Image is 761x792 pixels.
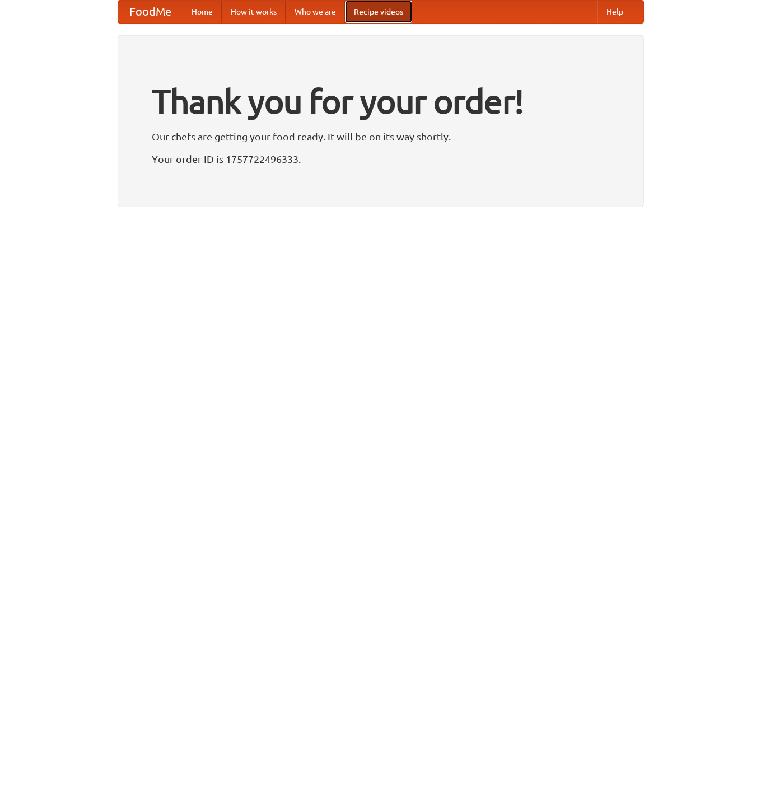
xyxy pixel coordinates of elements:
[597,1,632,23] a: Help
[286,1,345,23] a: Who we are
[222,1,286,23] a: How it works
[152,128,610,145] p: Our chefs are getting your food ready. It will be on its way shortly.
[183,1,222,23] a: Home
[152,74,610,128] h1: Thank you for your order!
[118,1,183,23] a: FoodMe
[152,151,610,167] p: Your order ID is 1757722496333.
[345,1,412,23] a: Recipe videos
